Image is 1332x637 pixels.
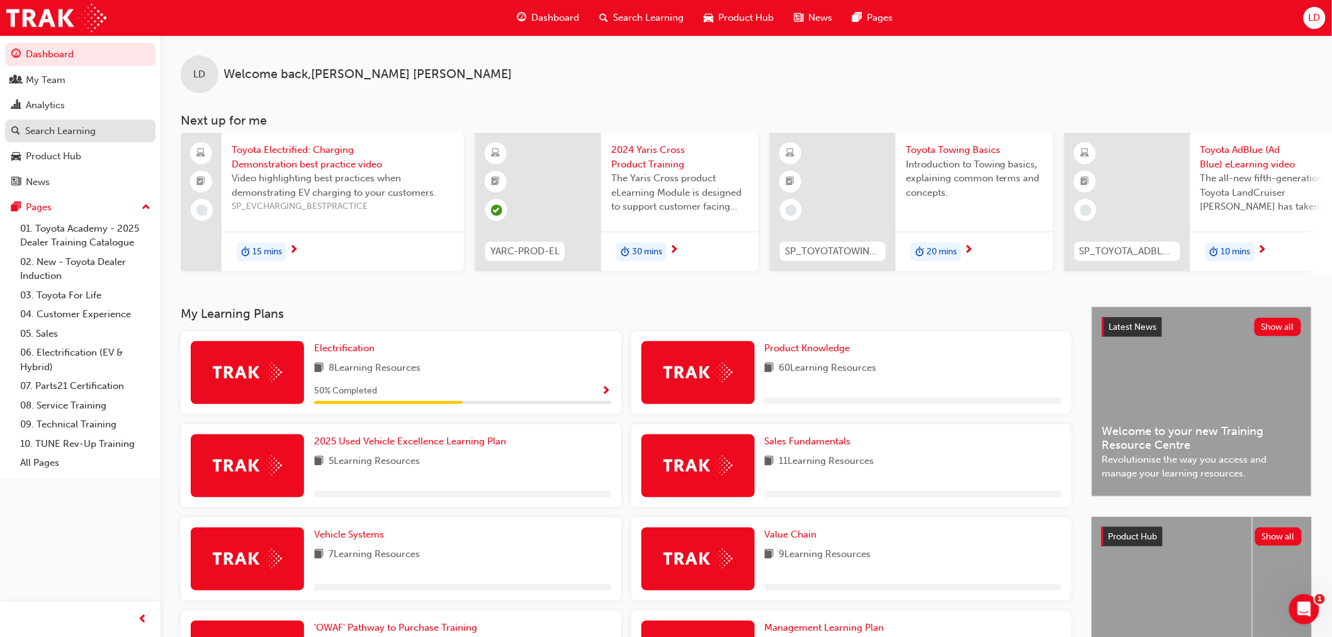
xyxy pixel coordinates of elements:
span: people-icon [11,75,21,86]
a: 06. Electrification (EV & Hybrid) [15,343,155,376]
span: Value Chain [765,529,817,540]
span: SP_TOYOTA_ADBLUE_EL_0824 [1080,244,1175,259]
iframe: Intercom live chat [1289,594,1319,624]
span: duration-icon [915,244,924,260]
span: 60 Learning Resources [779,361,877,376]
span: prev-icon [138,612,148,628]
span: book-icon [314,547,324,563]
span: Revolutionise the way you access and manage your learning resources. [1102,453,1301,481]
a: 03. Toyota For Life [15,286,155,305]
a: Product Hub [5,145,155,168]
a: 02. New - Toyota Dealer Induction [15,252,155,286]
a: 01. Toyota Academy - 2025 Dealer Training Catalogue [15,219,155,252]
span: LD [194,67,206,82]
a: Sales Fundamentals [765,434,856,449]
span: Latest News [1109,322,1157,332]
a: Value Chain [765,527,822,542]
span: next-icon [964,245,973,256]
a: My Team [5,69,155,92]
span: book-icon [765,454,774,470]
span: 2025 Used Vehicle Excellence Learning Plan [314,436,506,447]
span: next-icon [1258,245,1267,256]
span: learningResourceType_ELEARNING-icon [492,145,500,162]
button: Pages [5,196,155,219]
img: Trak [213,456,282,475]
img: Trak [663,363,733,382]
span: learningRecordVerb_NONE-icon [1080,205,1092,216]
span: laptop-icon [197,145,206,162]
span: booktick-icon [197,174,206,190]
a: 10. TUNE Rev-Up Training [15,434,155,454]
a: 2025 Used Vehicle Excellence Learning Plan [314,434,511,449]
a: guage-iconDashboard [507,5,590,31]
div: Product Hub [26,149,81,164]
span: book-icon [765,547,774,563]
span: Toyota Towing Basics [906,143,1043,157]
button: Show all [1255,527,1302,546]
span: 10 mins [1221,245,1251,259]
a: Vehicle Systems [314,527,389,542]
span: Product Hub [719,11,774,25]
span: SP_TOYOTATOWING_0424 [785,244,881,259]
span: news-icon [11,177,21,188]
span: Dashboard [532,11,580,25]
span: guage-icon [11,49,21,60]
span: 1 [1315,594,1325,604]
span: 7 Learning Resources [329,547,420,563]
span: guage-icon [517,10,527,26]
a: search-iconSearch Learning [590,5,694,31]
span: SP_EVCHARGING_BESTPRACTICE [232,200,454,214]
h3: My Learning Plans [181,307,1071,321]
a: 08. Service Training [15,396,155,415]
span: booktick-icon [786,174,795,190]
a: Latest NewsShow allWelcome to your new Training Resource CentreRevolutionise the way you access a... [1092,307,1312,497]
span: Vehicle Systems [314,529,384,540]
span: pages-icon [11,202,21,213]
span: Toyota Electrified: Charging Demonstration best practice video [232,143,454,171]
a: Management Learning Plan [765,621,889,635]
span: Sales Fundamentals [765,436,851,447]
a: car-iconProduct Hub [694,5,784,31]
a: 05. Sales [15,324,155,344]
a: 07. Parts21 Certification [15,376,155,396]
span: Show Progress [602,386,611,397]
span: learningRecordVerb_NONE-icon [196,205,208,216]
div: Analytics [26,98,65,113]
button: Show all [1255,318,1302,336]
span: learningRecordVerb_NONE-icon [786,205,797,216]
div: My Team [26,73,65,87]
span: Electrification [314,342,375,354]
img: Trak [663,549,733,568]
span: news-icon [794,10,804,26]
span: book-icon [314,454,324,470]
a: SP_TOYOTATOWING_0424Toyota Towing BasicsIntroduction to Towing basics, explaining common terms an... [770,133,1053,271]
span: next-icon [669,245,679,256]
span: The Yaris Cross product eLearning Module is designed to support customer facing sales staff with ... [611,171,748,214]
a: Product Knowledge [765,341,855,356]
a: Toyota Electrified: Charging Demonstration best practice videoVideo highlighting best practices w... [181,133,464,271]
img: Trak [663,456,733,475]
span: Management Learning Plan [765,622,884,633]
a: news-iconNews [784,5,843,31]
span: 5 Learning Resources [329,454,420,470]
a: Product HubShow all [1102,527,1302,547]
span: Pages [867,11,893,25]
div: Search Learning [25,124,96,138]
a: News [5,171,155,194]
span: Product Hub [1109,531,1158,542]
span: 20 mins [927,245,957,259]
span: 15 mins [252,245,282,259]
span: book-icon [314,361,324,376]
span: search-icon [11,126,20,137]
div: Pages [26,200,52,215]
span: Welcome back , [PERSON_NAME] [PERSON_NAME] [223,67,512,82]
button: Show Progress [602,383,611,399]
span: up-icon [142,200,150,216]
span: 50 % Completed [314,384,377,398]
span: booktick-icon [492,174,500,190]
a: pages-iconPages [843,5,903,31]
span: duration-icon [621,244,629,260]
a: 04. Customer Experience [15,305,155,324]
span: next-icon [289,245,298,256]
